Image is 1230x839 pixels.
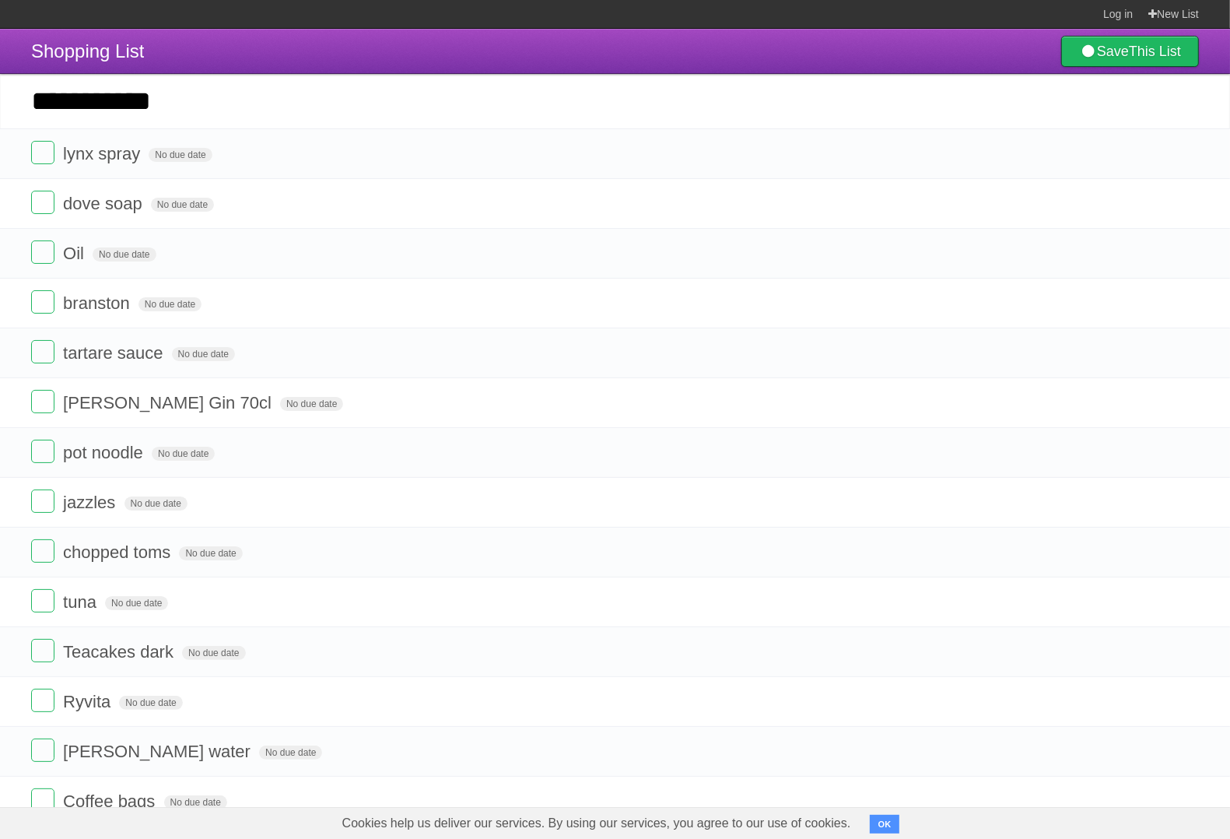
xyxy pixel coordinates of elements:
[63,144,144,163] span: lynx spray
[105,596,168,610] span: No due date
[31,739,54,762] label: Done
[31,240,54,264] label: Done
[63,244,88,263] span: Oil
[259,746,322,760] span: No due date
[119,696,182,710] span: No due date
[63,343,166,363] span: tartare sauce
[31,788,54,812] label: Done
[172,347,235,361] span: No due date
[149,148,212,162] span: No due date
[164,795,227,809] span: No due date
[31,490,54,513] label: Done
[179,546,242,560] span: No due date
[327,808,867,839] span: Cookies help us deliver our services. By using our services, you agree to our use of cookies.
[63,692,114,711] span: Ryvita
[31,390,54,413] label: Done
[31,40,144,61] span: Shopping List
[31,340,54,363] label: Done
[63,443,147,462] span: pot noodle
[182,646,245,660] span: No due date
[152,447,215,461] span: No due date
[31,141,54,164] label: Done
[63,592,100,612] span: tuna
[870,815,900,834] button: OK
[31,589,54,613] label: Done
[63,642,177,662] span: Teacakes dark
[31,639,54,662] label: Done
[1129,44,1181,59] b: This List
[31,539,54,563] label: Done
[63,542,174,562] span: chopped toms
[31,440,54,463] label: Done
[31,191,54,214] label: Done
[280,397,343,411] span: No due date
[31,689,54,712] label: Done
[151,198,214,212] span: No due date
[138,297,201,311] span: No due date
[93,247,156,262] span: No due date
[63,293,134,313] span: branston
[63,493,119,512] span: jazzles
[1061,36,1199,67] a: SaveThis List
[63,792,159,811] span: Coffee bags
[31,290,54,314] label: Done
[63,194,146,213] span: dove soap
[124,497,187,511] span: No due date
[63,742,254,761] span: [PERSON_NAME] water
[63,393,275,412] span: [PERSON_NAME] Gin 70cl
